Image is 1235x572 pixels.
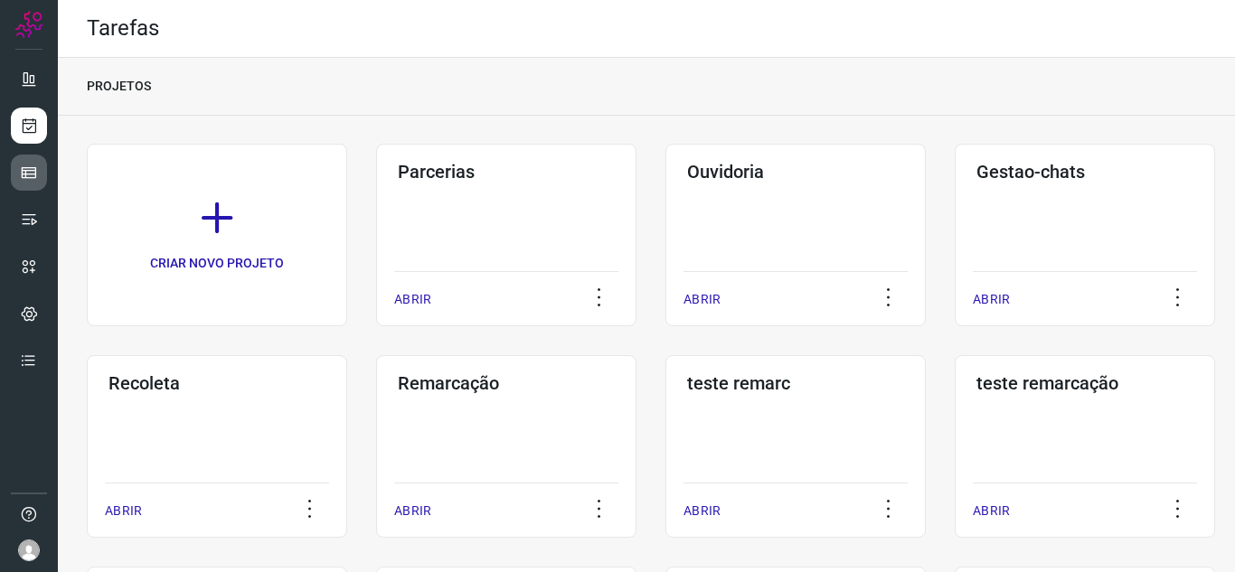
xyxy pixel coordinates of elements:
p: ABRIR [394,290,431,309]
h3: teste remarcação [976,372,1193,394]
h3: Parcerias [398,161,615,183]
img: Logo [15,11,42,38]
h3: teste remarc [687,372,904,394]
h3: Remarcação [398,372,615,394]
p: PROJETOS [87,77,151,96]
h2: Tarefas [87,15,159,42]
p: ABRIR [683,290,721,309]
p: ABRIR [105,502,142,520]
p: CRIAR NOVO PROJETO [150,254,284,273]
img: avatar-user-boy.jpg [18,539,40,561]
p: ABRIR [394,502,431,520]
h3: Gestao-chats [976,161,1193,183]
p: ABRIR [973,290,1010,309]
p: ABRIR [683,502,721,520]
h3: Ouvidoria [687,161,904,183]
h3: Recoleta [108,372,325,394]
p: ABRIR [973,502,1010,520]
